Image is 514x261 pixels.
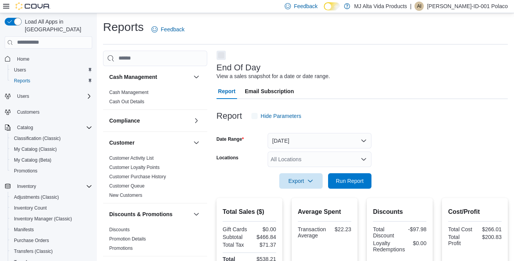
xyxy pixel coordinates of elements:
[11,214,75,223] a: Inventory Manager (Classic)
[109,227,130,232] a: Discounts
[109,210,190,218] button: Discounts & Promotions
[217,111,242,121] h3: Report
[11,145,60,154] a: My Catalog (Classic)
[192,210,201,219] button: Discounts & Promotions
[14,248,53,254] span: Transfers (Classic)
[11,193,92,202] span: Adjustments (Classic)
[14,216,72,222] span: Inventory Manager (Classic)
[11,166,41,176] a: Promotions
[8,213,95,224] button: Inventory Manager (Classic)
[14,135,61,142] span: Classification (Classic)
[109,139,190,147] button: Customer
[161,26,184,33] span: Feedback
[373,207,426,217] h2: Discounts
[109,183,144,189] a: Customer Queue
[279,173,323,189] button: Export
[8,144,95,155] button: My Catalog (Classic)
[217,51,226,60] button: Next
[14,237,49,244] span: Purchase Orders
[324,2,340,10] input: Dark Mode
[354,2,407,11] p: MJ Alta Vida Products
[8,155,95,165] button: My Catalog (Beta)
[11,225,37,234] a: Manifests
[8,235,95,246] button: Purchase Orders
[476,234,502,240] div: $200.83
[109,89,148,96] span: Cash Management
[11,134,64,143] a: Classification (Classic)
[217,155,239,161] label: Locations
[109,174,166,179] a: Customer Purchase History
[109,73,157,81] h3: Cash Management
[11,247,92,256] span: Transfers (Classic)
[11,203,50,213] a: Inventory Count
[8,246,95,257] button: Transfers (Classic)
[427,2,508,11] p: [PERSON_NAME]-ID-001 Polaco
[11,76,33,85] a: Reports
[11,247,56,256] a: Transfers (Classic)
[14,67,26,73] span: Users
[408,240,426,246] div: $0.00
[8,165,95,176] button: Promotions
[361,156,367,162] button: Open list of options
[14,205,47,211] span: Inventory Count
[15,2,50,10] img: Cova
[248,108,304,124] button: Hide Parameters
[218,84,236,99] span: Report
[328,173,371,189] button: Run Report
[109,210,172,218] h3: Discounts & Promotions
[14,146,57,152] span: My Catalog (Classic)
[109,73,190,81] button: Cash Management
[109,164,160,171] span: Customer Loyalty Points
[109,165,160,170] a: Customer Loyalty Points
[14,168,38,174] span: Promotions
[251,242,276,248] div: $71.37
[17,183,36,189] span: Inventory
[417,2,421,11] span: AI
[373,226,398,239] div: Total Discount
[8,65,95,75] button: Users
[109,117,190,125] button: Compliance
[14,227,34,233] span: Manifests
[14,182,39,191] button: Inventory
[17,93,29,99] span: Users
[268,133,371,148] button: [DATE]
[14,123,36,132] button: Catalog
[148,22,187,37] a: Feedback
[223,207,276,217] h2: Total Sales ($)
[192,116,201,125] button: Compliance
[14,107,43,117] a: Customers
[11,155,92,165] span: My Catalog (Beta)
[109,193,142,198] a: New Customers
[2,106,95,118] button: Customers
[8,192,95,203] button: Adjustments (Classic)
[251,226,276,232] div: $0.00
[109,183,144,189] span: Customer Queue
[223,242,248,248] div: Total Tax
[11,65,29,75] a: Users
[245,84,294,99] span: Email Subscription
[11,236,92,245] span: Purchase Orders
[192,138,201,147] button: Customer
[17,109,40,115] span: Customers
[373,240,405,252] div: Loyalty Redemptions
[223,234,248,240] div: Subtotal
[251,234,276,240] div: $466.84
[448,207,502,217] h2: Cost/Profit
[109,246,133,251] a: Promotions
[14,78,30,84] span: Reports
[294,2,318,10] span: Feedback
[109,236,146,242] a: Promotion Details
[298,226,326,239] div: Transaction Average
[14,92,32,101] button: Users
[109,139,134,147] h3: Customer
[192,72,201,82] button: Cash Management
[14,92,92,101] span: Users
[2,91,95,102] button: Users
[2,122,95,133] button: Catalog
[284,173,318,189] span: Export
[11,65,92,75] span: Users
[448,226,473,232] div: Total Cost
[14,157,52,163] span: My Catalog (Beta)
